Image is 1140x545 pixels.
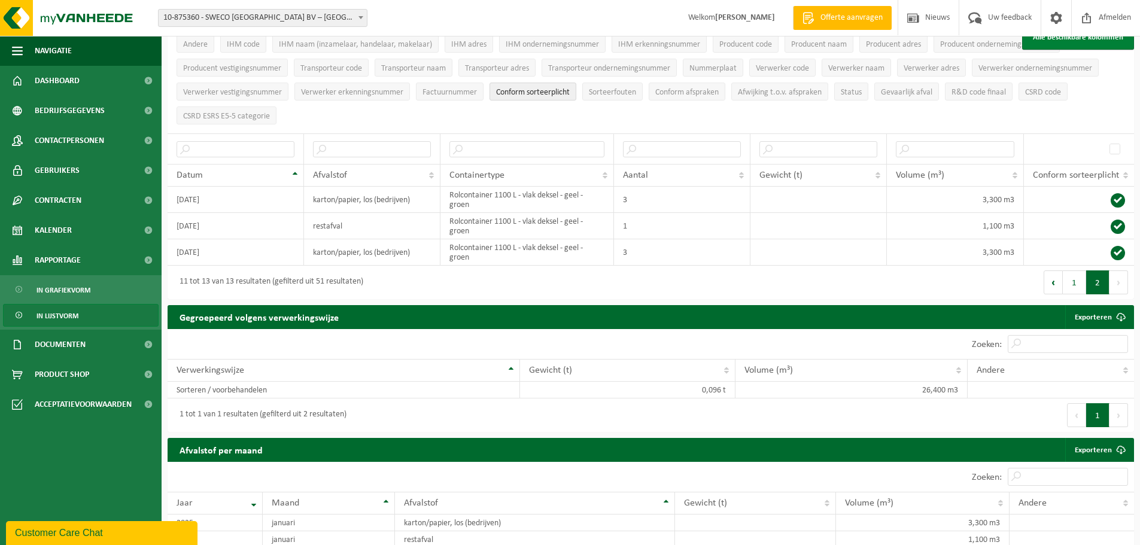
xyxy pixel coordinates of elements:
span: Transporteur adres [465,64,529,73]
span: Afvalstof [313,170,347,180]
button: IHM naam (inzamelaar, handelaar, makelaar)IHM naam (inzamelaar, handelaar, makelaar): Activate to... [272,35,439,53]
span: Producent adres [866,40,921,49]
span: Afvalstof [404,498,438,508]
span: IHM code [227,40,260,49]
button: Transporteur codeTransporteur code: Activate to sort [294,59,369,77]
td: karton/papier, los (bedrijven) [304,187,441,213]
button: Producent ondernemingsnummerProducent ondernemingsnummer: Activate to sort [934,35,1060,53]
span: Verwerker naam [828,64,884,73]
span: CSRD ESRS E5-5 categorie [183,112,270,121]
span: Producent vestigingsnummer [183,64,281,73]
span: Contactpersonen [35,126,104,156]
span: In grafiekvorm [37,279,90,302]
button: IHM adresIHM adres: Activate to sort [445,35,493,53]
button: NummerplaatNummerplaat: Activate to sort [683,59,743,77]
span: Afwijking t.o.v. afspraken [738,88,822,97]
button: FactuurnummerFactuurnummer: Activate to sort [416,83,484,101]
td: 2025 [168,514,263,531]
span: Maand [272,498,299,508]
td: karton/papier, los (bedrijven) [304,239,441,266]
button: Verwerker codeVerwerker code: Activate to sort [749,59,816,77]
td: [DATE] [168,187,304,213]
label: Zoeken: [972,473,1002,482]
span: Verwerker adres [904,64,959,73]
span: Andere [977,366,1005,375]
button: Verwerker naamVerwerker naam: Activate to sort [822,59,891,77]
button: Producent adresProducent adres: Activate to sort [859,35,928,53]
span: Aantal [623,170,648,180]
button: Verwerker erkenningsnummerVerwerker erkenningsnummer: Activate to sort [294,83,410,101]
span: Verwerker code [756,64,809,73]
div: 1 tot 1 van 1 resultaten (gefilterd uit 2 resultaten) [174,404,346,426]
button: Verwerker adresVerwerker adres: Activate to sort [897,59,966,77]
span: Factuurnummer [422,88,477,97]
span: Verwerker vestigingsnummer [183,88,282,97]
button: Afwijking t.o.v. afsprakenAfwijking t.o.v. afspraken: Activate to sort [731,83,828,101]
td: 3,300 m3 [887,239,1024,266]
button: Producent vestigingsnummerProducent vestigingsnummer: Activate to sort [177,59,288,77]
a: Exporteren [1065,305,1133,329]
button: SorteerfoutenSorteerfouten: Activate to sort [582,83,643,101]
span: Verwerker ondernemingsnummer [978,64,1092,73]
a: In lijstvorm [3,304,159,327]
span: Producent code [719,40,772,49]
h2: Afvalstof per maand [168,438,275,461]
td: 1 [614,213,750,239]
span: Transporteur naam [381,64,446,73]
span: IHM erkenningsnummer [618,40,700,49]
span: 10-875360 - SWECO BELGIUM BV – ROESELARE - ROESELARE [159,10,367,26]
button: IHM codeIHM code: Activate to sort [220,35,266,53]
span: Andere [183,40,208,49]
button: Producent naamProducent naam: Activate to sort [785,35,853,53]
button: IHM ondernemingsnummerIHM ondernemingsnummer: Activate to sort [499,35,606,53]
td: Sorteren / voorbehandelen [168,382,520,398]
button: Previous [1067,403,1086,427]
span: Datum [177,170,203,180]
td: 3 [614,239,750,266]
button: IHM erkenningsnummerIHM erkenningsnummer: Activate to sort [612,35,707,53]
td: Rolcontainer 1100 L - vlak deksel - geel - groen [440,213,613,239]
td: [DATE] [168,213,304,239]
span: IHM ondernemingsnummer [506,40,599,49]
span: Containertype [449,170,504,180]
button: 2 [1086,270,1109,294]
span: Status [841,88,862,97]
button: AndereAndere: Activate to sort [177,35,214,53]
td: [DATE] [168,239,304,266]
span: Gevaarlijk afval [881,88,932,97]
iframe: chat widget [6,519,200,545]
button: CSRD ESRS E5-5 categorieCSRD ESRS E5-5 categorie: Activate to sort [177,106,276,124]
button: Verwerker ondernemingsnummerVerwerker ondernemingsnummer: Activate to sort [972,59,1099,77]
span: Volume (m³) [744,366,793,375]
td: 3,300 m3 [887,187,1024,213]
button: 1 [1063,270,1086,294]
button: Next [1109,270,1128,294]
td: 0,096 t [520,382,735,398]
span: Gewicht (t) [529,366,572,375]
button: Transporteur naamTransporteur naam: Activate to sort [375,59,452,77]
button: Producent codeProducent code: Activate to sort [713,35,779,53]
button: StatusStatus: Activate to sort [834,83,868,101]
span: Offerte aanvragen [817,12,886,24]
h2: Gegroepeerd volgens verwerkingswijze [168,305,351,328]
span: IHM naam (inzamelaar, handelaar, makelaar) [279,40,432,49]
span: R&D code finaal [951,88,1006,97]
span: Conform afspraken [655,88,719,97]
a: Offerte aanvragen [793,6,892,30]
a: In grafiekvorm [3,278,159,301]
a: Exporteren [1065,438,1133,462]
span: Rapportage [35,245,81,275]
span: Kalender [35,215,72,245]
button: Previous [1044,270,1063,294]
td: januari [263,514,394,531]
label: Zoeken: [972,340,1002,349]
span: Nummerplaat [689,64,737,73]
span: Dashboard [35,66,80,96]
span: Gewicht (t) [684,498,727,508]
span: IHM adres [451,40,487,49]
button: R&D code finaalR&amp;D code finaal: Activate to sort [945,83,1013,101]
span: Producent naam [791,40,847,49]
span: Contracten [35,185,81,215]
span: Conform sorteerplicht [1033,170,1119,180]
